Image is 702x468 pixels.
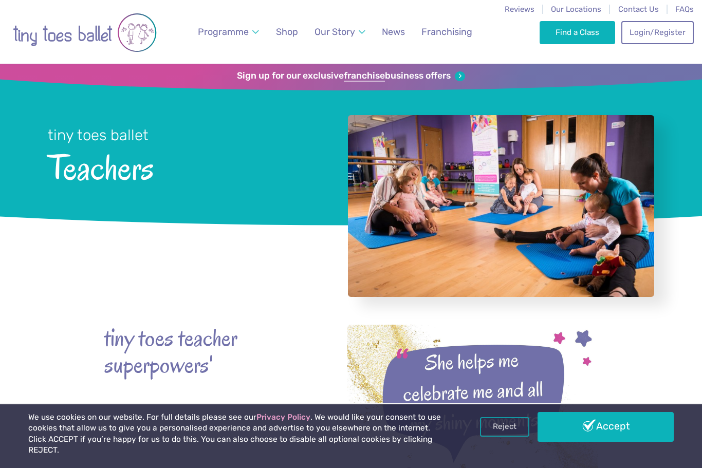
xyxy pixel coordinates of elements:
span: Programme [198,26,249,37]
a: Reject [480,417,529,437]
a: Privacy Policy [256,413,310,422]
a: Shop [271,21,303,44]
span: Shop [276,26,298,37]
a: Programme [193,21,264,44]
span: Franchising [421,26,472,37]
img: tiny toes ballet [13,7,157,59]
strong: franchise [344,70,385,82]
a: Login/Register [621,21,693,44]
span: Our Story [315,26,355,37]
a: Accept [538,412,674,442]
a: Contact Us [618,5,659,14]
a: Find a Class [540,21,615,44]
a: Reviews [505,5,534,14]
small: tiny toes ballet [48,126,149,144]
span: News [382,26,405,37]
p: We use cookies on our website. For full details please see our . We would like your consent to us... [28,412,448,456]
a: FAQs [675,5,694,14]
a: News [377,21,410,44]
a: Our Locations [551,5,601,14]
a: Franchising [417,21,477,44]
strong: tiny toes teacher superpowers' [104,325,289,379]
a: Sign up for our exclusivefranchisebusiness offers [237,70,465,82]
span: Teachers [48,145,321,187]
a: Our Story [310,21,371,44]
